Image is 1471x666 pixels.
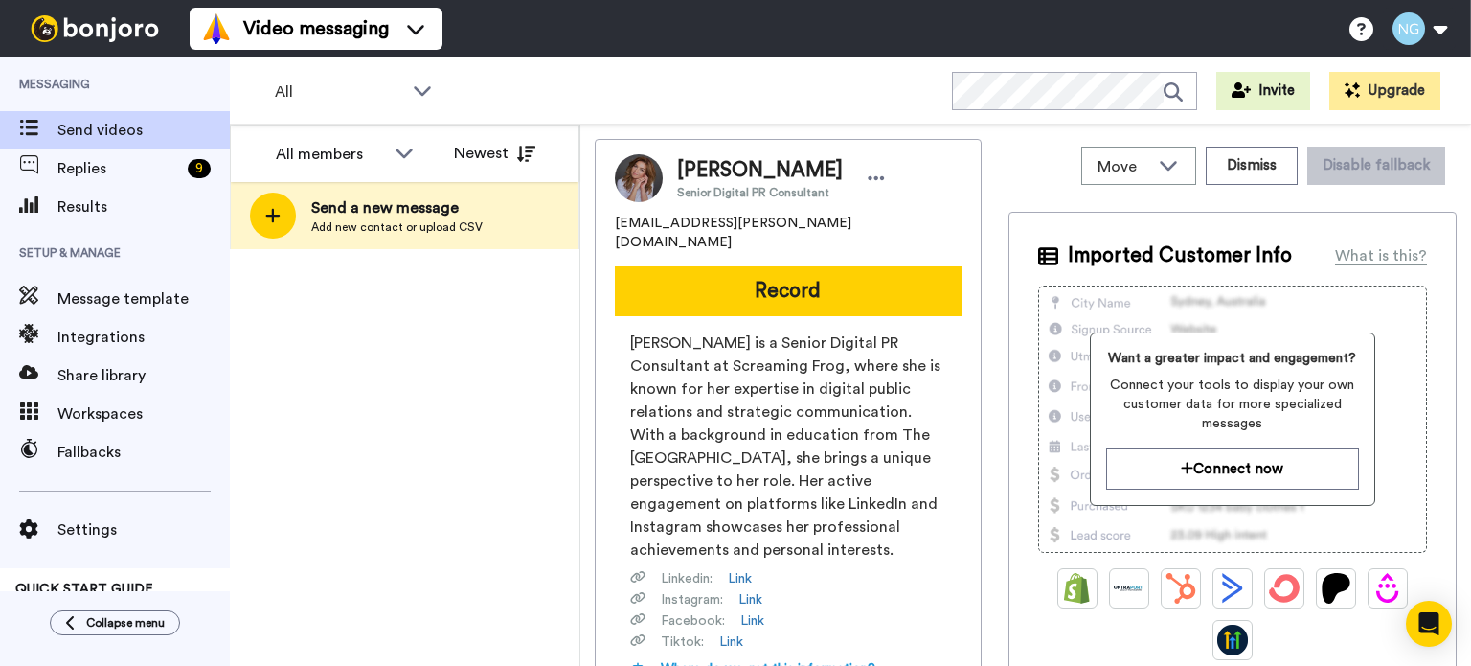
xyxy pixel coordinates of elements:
span: [EMAIL_ADDRESS][PERSON_NAME][DOMAIN_NAME] [615,214,962,252]
span: Workspaces [57,402,230,425]
button: Dismiss [1206,147,1298,185]
span: Want a greater impact and engagement? [1106,349,1359,368]
button: Collapse menu [50,610,180,635]
div: All members [276,143,385,166]
span: Add new contact or upload CSV [311,219,483,235]
span: Results [57,195,230,218]
div: What is this? [1335,244,1427,267]
button: Connect now [1106,448,1359,490]
span: Integrations [57,326,230,349]
img: Patreon [1321,573,1351,604]
span: Senior Digital PR Consultant [677,185,843,200]
a: Link [719,632,743,652]
span: Message template [57,287,230,310]
div: Open Intercom Messenger [1406,601,1452,647]
span: Collapse menu [86,615,165,631]
span: Fallbacks [57,441,230,464]
button: Record [615,266,962,316]
span: Replies [57,157,180,180]
span: Tiktok : [661,632,704,652]
img: Shopify [1062,573,1093,604]
span: [PERSON_NAME] [677,156,843,185]
span: QUICK START GUIDE [15,583,153,596]
button: Upgrade [1329,72,1440,110]
span: [PERSON_NAME] is a Senior Digital PR Consultant at Screaming Frog, where she is known for her exp... [630,332,946,562]
img: Drip [1372,573,1403,604]
span: All [275,80,403,103]
a: Link [740,611,764,631]
button: Invite [1216,72,1310,110]
span: Move [1098,155,1149,178]
a: Link [738,590,762,609]
div: 9 [188,159,211,178]
span: Instagram : [661,590,723,609]
img: GoHighLevel [1217,625,1248,655]
span: Imported Customer Info [1068,241,1292,270]
span: Send videos [57,119,230,142]
img: Ontraport [1114,573,1144,604]
button: Disable fallback [1307,147,1445,185]
span: Video messaging [243,15,389,42]
span: Facebook : [661,611,725,631]
img: ActiveCampaign [1217,573,1248,604]
button: Newest [440,134,550,172]
img: vm-color.svg [201,13,232,44]
img: Hubspot [1165,573,1196,604]
span: Connect your tools to display your own customer data for more specialized messages [1106,376,1359,433]
span: Share library [57,364,230,387]
span: Settings [57,518,230,541]
img: Image of Mercedes Molnar [615,154,663,202]
img: bj-logo-header-white.svg [23,15,167,42]
span: Linkedin : [661,569,713,588]
img: ConvertKit [1269,573,1300,604]
a: Link [728,569,752,588]
span: Send a new message [311,196,483,219]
